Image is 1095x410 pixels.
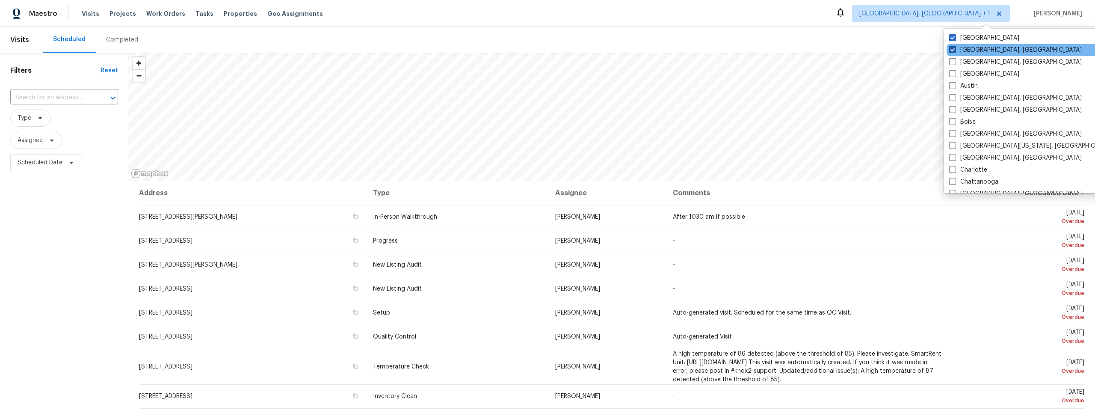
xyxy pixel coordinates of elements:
[133,57,145,69] button: Zoom in
[673,351,941,383] span: A high temperature of 86 detected (above the threshold of 85). Please investigate. SmartRent Unit...
[139,181,366,205] th: Address
[949,46,1082,54] label: [GEOGRAPHIC_DATA], [GEOGRAPHIC_DATA]
[10,66,101,75] h1: Filters
[957,367,1084,375] div: Overdue
[139,393,192,399] span: [STREET_ADDRESS]
[673,262,675,268] span: -
[666,181,950,205] th: Comments
[555,310,600,316] span: [PERSON_NAME]
[957,330,1084,345] span: [DATE]
[18,114,31,122] span: Type
[949,34,1019,42] label: [GEOGRAPHIC_DATA]
[18,158,62,167] span: Scheduled Date
[352,285,359,292] button: Copy Address
[373,262,422,268] span: New Listing Audit
[128,53,1089,181] canvas: Map
[949,118,976,126] label: Boise
[373,238,398,244] span: Progress
[373,334,416,340] span: Quality Control
[53,35,86,44] div: Scheduled
[224,9,257,18] span: Properties
[555,238,600,244] span: [PERSON_NAME]
[673,214,745,220] span: After 1030 am if possible
[107,92,119,104] button: Open
[555,393,600,399] span: [PERSON_NAME]
[139,214,237,220] span: [STREET_ADDRESS][PERSON_NAME]
[957,337,1084,345] div: Overdue
[18,136,43,145] span: Assignee
[555,262,600,268] span: [PERSON_NAME]
[555,334,600,340] span: [PERSON_NAME]
[373,393,417,399] span: Inventory Clean
[352,309,359,316] button: Copy Address
[10,91,94,104] input: Search for an address...
[949,106,1082,114] label: [GEOGRAPHIC_DATA], [GEOGRAPHIC_DATA]
[673,238,675,244] span: -
[957,389,1084,405] span: [DATE]
[139,262,237,268] span: [STREET_ADDRESS][PERSON_NAME]
[949,166,987,174] label: Charlotte
[957,313,1084,321] div: Overdue
[106,36,138,44] div: Completed
[82,9,99,18] span: Visits
[267,9,323,18] span: Geo Assignments
[957,265,1084,273] div: Overdue
[957,234,1084,250] span: [DATE]
[957,282,1084,297] span: [DATE]
[352,392,359,400] button: Copy Address
[139,334,192,340] span: [STREET_ADDRESS]
[133,69,145,82] button: Zoom out
[10,30,29,49] span: Visits
[101,66,118,75] div: Reset
[548,181,666,205] th: Assignee
[957,210,1084,226] span: [DATE]
[949,130,1082,138] label: [GEOGRAPHIC_DATA], [GEOGRAPHIC_DATA]
[1030,9,1082,18] span: [PERSON_NAME]
[957,289,1084,297] div: Overdue
[555,364,600,370] span: [PERSON_NAME]
[146,9,185,18] span: Work Orders
[373,364,429,370] span: Temperature Check
[957,359,1084,375] span: [DATE]
[373,214,437,220] span: In-Person Walkthrough
[957,396,1084,405] div: Overdue
[957,306,1084,321] span: [DATE]
[949,58,1082,66] label: [GEOGRAPHIC_DATA], [GEOGRAPHIC_DATA]
[673,310,851,316] span: Auto-generated visit. Scheduled for the same time as QC Visit.
[373,286,422,292] span: New Listing Audit
[859,9,990,18] span: [GEOGRAPHIC_DATA], [GEOGRAPHIC_DATA] + 1
[29,9,57,18] span: Maestro
[352,333,359,340] button: Copy Address
[139,364,192,370] span: [STREET_ADDRESS]
[139,310,192,316] span: [STREET_ADDRESS]
[949,70,1019,78] label: [GEOGRAPHIC_DATA]
[352,213,359,220] button: Copy Address
[673,334,732,340] span: Auto-generated Visit
[957,258,1084,273] span: [DATE]
[133,70,145,82] span: Zoom out
[673,393,675,399] span: -
[949,82,978,90] label: Austin
[949,154,1082,162] label: [GEOGRAPHIC_DATA], [GEOGRAPHIC_DATA]
[366,181,548,205] th: Type
[139,238,192,244] span: [STREET_ADDRESS]
[957,241,1084,250] div: Overdue
[555,286,600,292] span: [PERSON_NAME]
[131,169,169,178] a: Mapbox homepage
[950,181,1085,205] th: Scheduled Date ↑
[673,286,675,292] span: -
[949,94,1082,102] label: [GEOGRAPHIC_DATA], [GEOGRAPHIC_DATA]
[949,178,998,186] label: Chattanooga
[957,217,1084,226] div: Overdue
[373,310,390,316] span: Setup
[195,11,213,17] span: Tasks
[352,237,359,244] button: Copy Address
[109,9,136,18] span: Projects
[352,362,359,370] button: Copy Address
[949,190,1082,198] label: [GEOGRAPHIC_DATA], [GEOGRAPHIC_DATA]
[555,214,600,220] span: [PERSON_NAME]
[139,286,192,292] span: [STREET_ADDRESS]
